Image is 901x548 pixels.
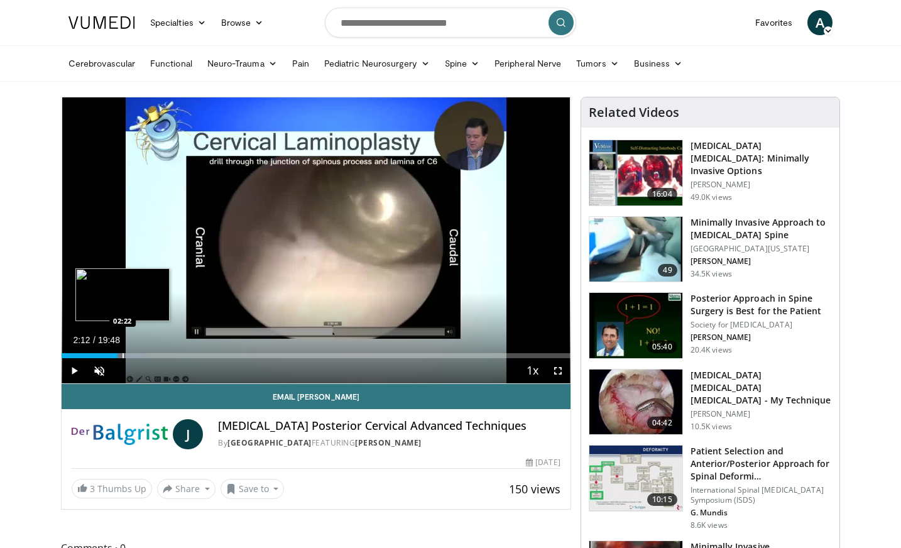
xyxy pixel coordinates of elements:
a: [PERSON_NAME] [355,437,422,448]
p: G. Mundis [691,508,832,518]
h3: Minimally Invasive Approach to [MEDICAL_DATA] Spine [691,216,832,241]
p: [PERSON_NAME] [691,180,832,190]
img: gaffar_3.png.150x105_q85_crop-smart_upscale.jpg [589,370,682,435]
a: Business [626,51,691,76]
video-js: Video Player [62,97,571,384]
div: Progress Bar [62,353,571,358]
a: Email [PERSON_NAME] [62,384,571,409]
span: 150 views [509,481,560,496]
div: [DATE] [526,457,560,468]
button: Unmute [87,358,112,383]
a: 49 Minimally Invasive Approach to [MEDICAL_DATA] Spine [GEOGRAPHIC_DATA][US_STATE] [PERSON_NAME] ... [589,216,832,283]
h4: [MEDICAL_DATA] Posterior Cervical Advanced Techniques [218,419,560,433]
a: A [807,10,833,35]
p: [PERSON_NAME] [691,332,832,342]
a: J [173,419,203,449]
button: Playback Rate [520,358,545,383]
p: 49.0K views [691,192,732,202]
a: Pain [285,51,317,76]
span: 49 [658,264,677,277]
a: Favorites [748,10,800,35]
button: Play [62,358,87,383]
a: Functional [143,51,200,76]
h3: [MEDICAL_DATA] [MEDICAL_DATA]: Minimally Invasive Options [691,140,832,177]
span: 2:12 [73,335,90,345]
input: Search topics, interventions [325,8,576,38]
p: 34.5K views [691,269,732,279]
p: 8.6K views [691,520,728,530]
button: Share [157,479,216,499]
img: 9f1438f7-b5aa-4a55-ab7b-c34f90e48e66.150x105_q85_crop-smart_upscale.jpg [589,140,682,205]
h3: [MEDICAL_DATA] [MEDICAL_DATA] [MEDICAL_DATA] - My Technique [691,369,832,407]
h3: Posterior Approach in Spine Surgery is Best for the Patient [691,292,832,317]
a: Neuro-Trauma [200,51,285,76]
a: Browse [214,10,271,35]
p: [PERSON_NAME] [691,409,832,419]
p: 10.5K views [691,422,732,432]
a: 05:40 Posterior Approach in Spine Surgery is Best for the Patient Society for [MEDICAL_DATA] [PER... [589,292,832,359]
p: [GEOGRAPHIC_DATA][US_STATE] [691,244,832,254]
a: Cerebrovascular [61,51,143,76]
a: Pediatric Neurosurgery [317,51,437,76]
p: [PERSON_NAME] [691,256,832,266]
p: Society for [MEDICAL_DATA] [691,320,832,330]
span: 19:48 [98,335,120,345]
h3: Patient Selection and Anterior/Posterior Approach for Spinal Deformi… [691,445,832,483]
a: Spine [437,51,487,76]
span: 16:04 [647,188,677,200]
span: 04:42 [647,417,677,429]
span: / [93,335,96,345]
a: 16:04 [MEDICAL_DATA] [MEDICAL_DATA]: Minimally Invasive Options [PERSON_NAME] 49.0K views [589,140,832,206]
a: 3 Thumbs Up [72,479,152,498]
a: [GEOGRAPHIC_DATA] [227,437,312,448]
button: Fullscreen [545,358,571,383]
img: Balgrist University Hospital [72,419,168,449]
span: 05:40 [647,341,677,353]
a: 10:15 Patient Selection and Anterior/Posterior Approach for Spinal Deformi… International Spinal ... [589,445,832,530]
img: VuMedi Logo [68,16,135,29]
a: Tumors [569,51,626,76]
a: Specialties [143,10,214,35]
a: Peripheral Nerve [487,51,569,76]
img: 38787_0000_3.png.150x105_q85_crop-smart_upscale.jpg [589,217,682,282]
img: beefc228-5859-4966-8bc6-4c9aecbbf021.150x105_q85_crop-smart_upscale.jpg [589,446,682,511]
div: By FEATURING [218,437,560,449]
h4: Related Videos [589,105,679,120]
span: 3 [90,483,95,495]
img: image.jpeg [75,268,170,321]
p: International Spinal [MEDICAL_DATA] Symposium (ISDS) [691,485,832,505]
p: 20.4K views [691,345,732,355]
img: 3b6f0384-b2b2-4baa-b997-2e524ebddc4b.150x105_q85_crop-smart_upscale.jpg [589,293,682,358]
a: 04:42 [MEDICAL_DATA] [MEDICAL_DATA] [MEDICAL_DATA] - My Technique [PERSON_NAME] 10.5K views [589,369,832,436]
button: Save to [221,479,285,499]
span: 10:15 [647,493,677,506]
